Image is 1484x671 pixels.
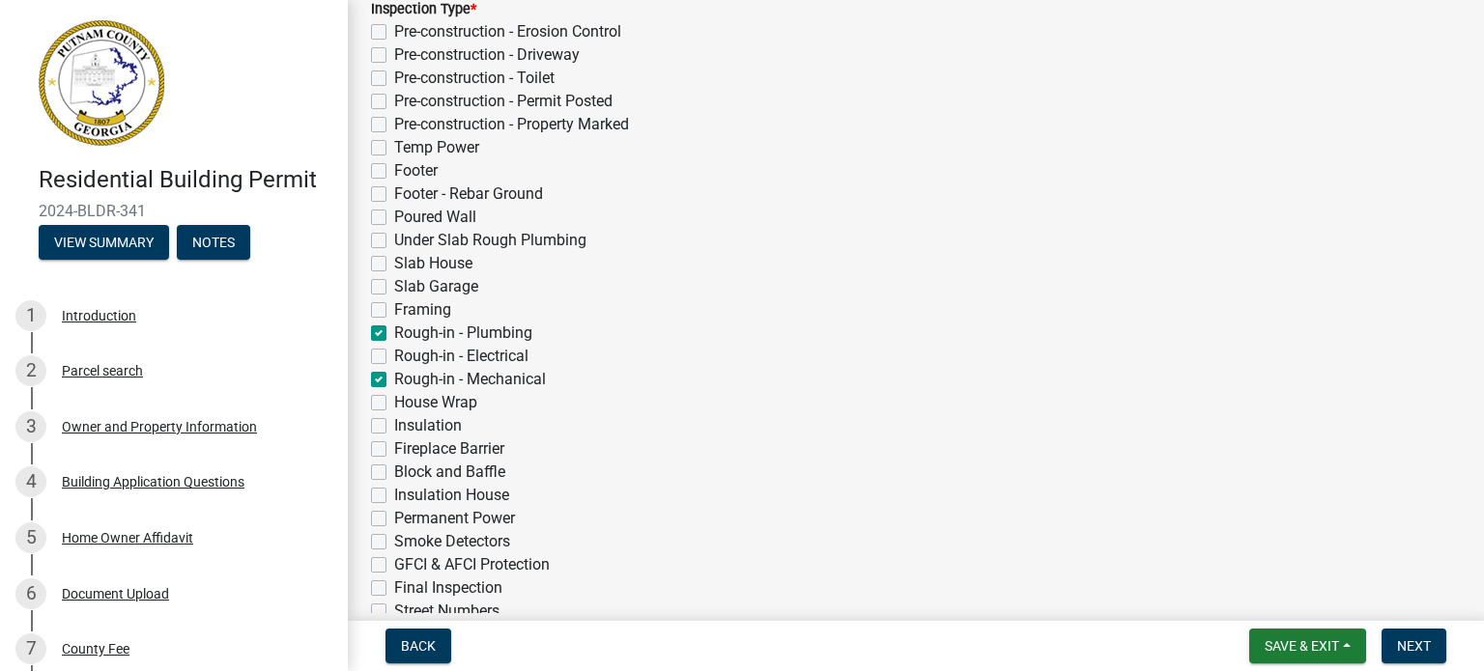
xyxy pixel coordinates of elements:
[39,202,309,220] span: 2024-BLDR-341
[394,159,438,182] label: Footer
[62,587,169,601] div: Document Upload
[1382,629,1446,663] button: Next
[394,67,555,90] label: Pre-construction - Toilet
[394,553,550,576] label: GFCI & AFCI Protection
[15,300,46,331] div: 1
[394,576,502,600] label: Final Inspection
[15,411,46,442] div: 3
[1265,638,1339,654] span: Save & Exit
[385,629,451,663] button: Back
[15,355,46,386] div: 2
[15,466,46,497] div: 4
[39,225,169,260] button: View Summary
[62,642,129,656] div: County Fee
[394,229,586,252] label: Under Slab Rough Plumbing
[394,507,515,530] label: Permanent Power
[39,166,332,194] h4: Residential Building Permit
[15,633,46,664] div: 7
[15,522,46,553] div: 5
[371,3,476,16] label: Inspection Type
[1397,638,1431,654] span: Next
[1249,629,1366,663] button: Save & Exit
[394,600,499,623] label: Street Numbers
[394,136,479,159] label: Temp Power
[39,20,164,146] img: Putnam County, Georgia
[394,345,528,368] label: Rough-in - Electrical
[62,531,193,545] div: Home Owner Affidavit
[177,225,250,260] button: Notes
[394,252,472,275] label: Slab House
[394,182,543,206] label: Footer - Rebar Ground
[62,475,244,489] div: Building Application Questions
[394,20,621,43] label: Pre-construction - Erosion Control
[39,236,169,251] wm-modal-confirm: Summary
[177,236,250,251] wm-modal-confirm: Notes
[394,461,505,484] label: Block and Baffle
[394,298,451,322] label: Framing
[62,309,136,322] div: Introduction
[394,43,580,67] label: Pre-construction - Driveway
[401,638,436,654] span: Back
[394,437,504,461] label: Fireplace Barrier
[394,206,476,229] label: Poured Wall
[394,530,510,553] label: Smoke Detectors
[394,275,478,298] label: Slab Garage
[394,322,532,345] label: Rough-in - Plumbing
[62,364,143,377] div: Parcel search
[394,414,462,437] label: Insulation
[394,391,477,414] label: House Wrap
[394,113,629,136] label: Pre-construction - Property Marked
[394,484,509,507] label: Insulation House
[394,368,546,391] label: Rough-in - Mechanical
[394,90,613,113] label: Pre-construction - Permit Posted
[62,420,257,433] div: Owner and Property Information
[15,578,46,609] div: 6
